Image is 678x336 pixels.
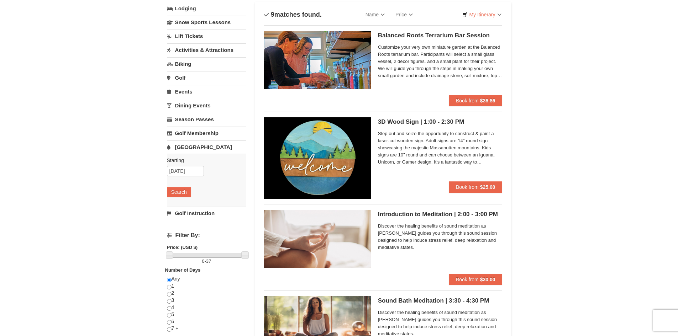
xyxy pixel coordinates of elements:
a: Golf [167,71,246,84]
a: Golf Membership [167,127,246,140]
h5: Balanced Roots Terrarium Bar Session [378,32,503,39]
span: 9 [271,11,274,18]
span: Customize your very own miniature garden at the Balanced Roots terrarium bar. Participants will s... [378,44,503,79]
strong: Number of Days [165,267,201,273]
h5: Introduction to Meditation | 2:00 - 3:00 PM [378,211,503,218]
a: Dining Events [167,99,246,112]
h4: matches found. [264,11,322,18]
button: Search [167,187,191,197]
span: Discover the healing benefits of sound meditation as [PERSON_NAME] guides you through this sound ... [378,223,503,251]
img: 18871151-47-855d39d5.jpg [264,210,371,268]
span: 37 [206,258,211,264]
a: Name [360,7,390,22]
strong: $25.00 [480,184,495,190]
span: Book from [456,98,479,103]
button: Book from $30.00 [449,274,503,285]
img: 18871151-71-f4144550.png [264,117,371,199]
a: Golf Instruction [167,207,246,220]
a: Season Passes [167,113,246,126]
button: Book from $36.86 [449,95,503,106]
span: Book from [456,277,479,282]
a: My Itinerary [458,9,506,20]
a: Activities & Attractions [167,43,246,57]
a: [GEOGRAPHIC_DATA] [167,140,246,154]
label: Starting [167,157,241,164]
a: Lodging [167,2,246,15]
a: Biking [167,57,246,70]
span: Step out and seize the opportunity to construct & paint a laser-cut wooden sign. Adult signs are ... [378,130,503,166]
a: Events [167,85,246,98]
a: Price [390,7,418,22]
a: Snow Sports Lessons [167,16,246,29]
h5: 3D Wood Sign | 1:00 - 2:30 PM [378,118,503,126]
span: Book from [456,184,479,190]
a: Lift Tickets [167,30,246,43]
h5: Sound Bath Meditation | 3:30 - 4:30 PM [378,297,503,304]
span: 0 [202,258,204,264]
label: - [167,258,246,265]
strong: $30.00 [480,277,495,282]
img: 18871151-30-393e4332.jpg [264,31,371,89]
button: Book from $25.00 [449,181,503,193]
strong: $36.86 [480,98,495,103]
h4: Filter By: [167,232,246,239]
strong: Price: (USD $) [167,245,198,250]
